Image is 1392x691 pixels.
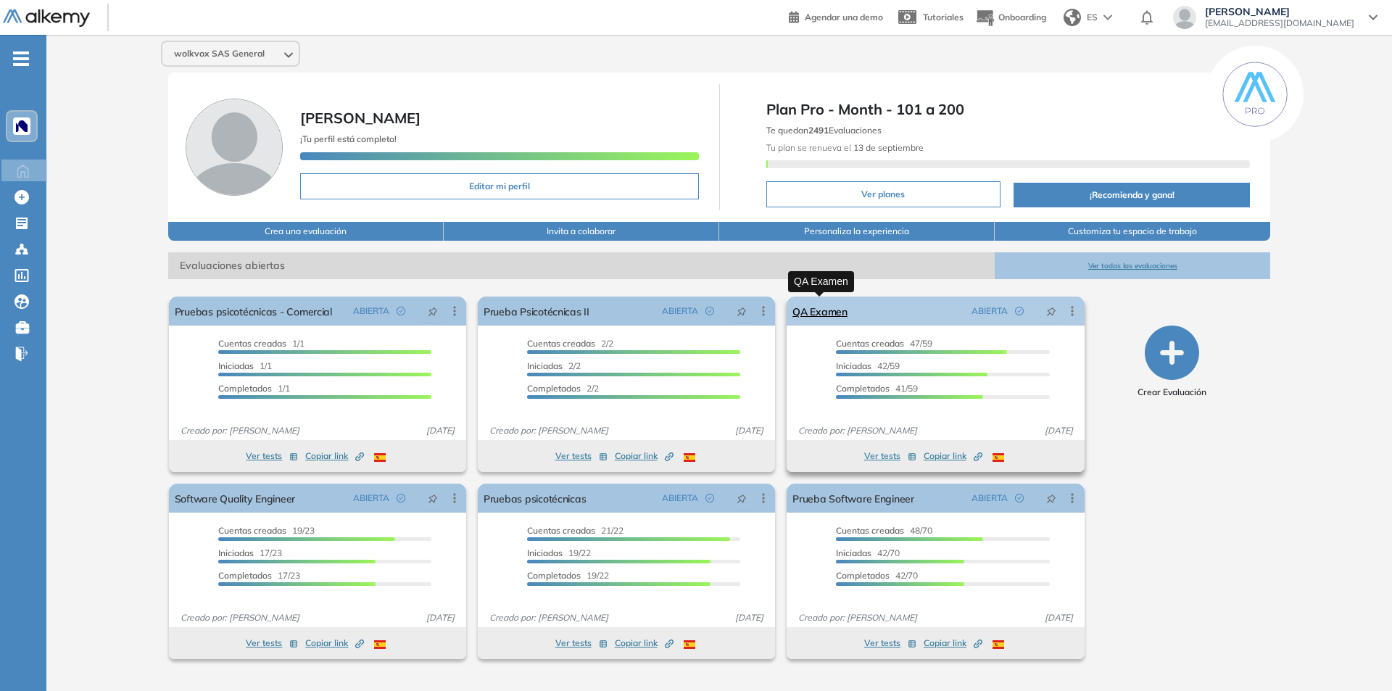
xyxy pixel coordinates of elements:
span: check-circle [705,307,714,315]
span: Crear Evaluación [1138,386,1206,399]
span: Cuentas creadas [218,525,286,536]
span: 42/70 [836,570,918,581]
span: Completados [218,570,272,581]
span: Cuentas creadas [836,525,904,536]
span: Plan Pro - Month - 101 a 200 [766,99,1251,120]
span: 1/1 [218,338,304,349]
span: 42/70 [836,547,900,558]
button: pushpin [1035,487,1067,510]
button: Ver todas las evaluaciones [995,252,1270,279]
span: ABIERTA [971,492,1008,505]
span: Agendar una demo [805,12,883,22]
span: Creado por: [PERSON_NAME] [175,424,305,437]
button: ¡Recomienda y gana! [1014,183,1251,207]
button: Copiar link [615,634,674,652]
button: Customiza tu espacio de trabajo [995,222,1270,241]
button: Ver tests [246,634,298,652]
a: QA Examen [792,297,848,326]
span: ABIERTA [662,305,698,318]
button: Copiar link [615,447,674,465]
span: Completados [836,570,890,581]
span: [DATE] [729,611,769,624]
span: [DATE] [1039,424,1079,437]
span: 1/1 [218,360,272,371]
span: 17/23 [218,547,282,558]
span: Copiar link [305,450,364,463]
span: check-circle [705,494,714,502]
span: check-circle [397,307,405,315]
span: [PERSON_NAME] [300,109,420,127]
button: pushpin [417,299,449,323]
span: Iniciadas [527,547,563,558]
img: ESP [374,453,386,462]
span: Iniciadas [218,547,254,558]
img: ESP [374,640,386,649]
button: Editar mi perfil [300,173,699,199]
span: wolkvox SAS General [174,48,265,59]
button: Ver tests [864,447,916,465]
span: ¡Tu perfil está completo! [300,133,397,144]
a: Software Quality Engineer [175,484,295,513]
span: [PERSON_NAME] [1205,6,1354,17]
img: ESP [993,453,1004,462]
span: Copiar link [615,637,674,650]
span: 47/59 [836,338,932,349]
span: ABIERTA [971,305,1008,318]
span: Copiar link [615,450,674,463]
button: pushpin [726,487,758,510]
span: 19/22 [527,547,591,558]
span: Tu plan se renueva el [766,142,924,153]
button: Ver tests [246,447,298,465]
iframe: Chat Widget [1319,621,1392,691]
span: pushpin [428,492,438,504]
span: 48/70 [836,525,932,536]
span: Tutoriales [923,12,964,22]
img: ESP [684,453,695,462]
span: 42/59 [836,360,900,371]
span: Iniciadas [218,360,254,371]
img: Foto de perfil [186,99,283,196]
div: Widget de chat [1319,621,1392,691]
span: Completados [836,383,890,394]
div: QA Examen [788,271,854,292]
span: Onboarding [998,12,1046,22]
img: world [1064,9,1081,26]
b: 13 de septiembre [851,142,924,153]
a: Prueba Psicotécnicas II [484,297,589,326]
span: ABIERTA [353,305,389,318]
span: [EMAIL_ADDRESS][DOMAIN_NAME] [1205,17,1354,29]
img: ESP [684,640,695,649]
span: ES [1087,11,1098,24]
span: Creado por: [PERSON_NAME] [484,611,614,624]
a: Pruebas psicotécnicas - Comercial [175,297,332,326]
span: check-circle [1015,494,1024,502]
span: Copiar link [924,450,982,463]
button: pushpin [1035,299,1067,323]
span: 2/2 [527,360,581,371]
button: Personaliza la experiencia [719,222,995,241]
button: Copiar link [305,634,364,652]
button: pushpin [417,487,449,510]
span: Creado por: [PERSON_NAME] [484,424,614,437]
span: check-circle [397,494,405,502]
button: Copiar link [924,447,982,465]
span: Completados [527,570,581,581]
span: 21/22 [527,525,623,536]
button: pushpin [726,299,758,323]
span: Iniciadas [527,360,563,371]
span: 41/59 [836,383,918,394]
span: pushpin [428,305,438,317]
b: 2491 [808,125,829,136]
span: Cuentas creadas [836,338,904,349]
span: Completados [527,383,581,394]
button: Crear Evaluación [1138,326,1206,399]
span: Creado por: [PERSON_NAME] [792,611,923,624]
button: Copiar link [924,634,982,652]
img: ESP [993,640,1004,649]
span: [DATE] [1039,611,1079,624]
button: Copiar link [305,447,364,465]
img: arrow [1103,15,1112,20]
span: ABIERTA [662,492,698,505]
span: pushpin [737,305,747,317]
span: [DATE] [729,424,769,437]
